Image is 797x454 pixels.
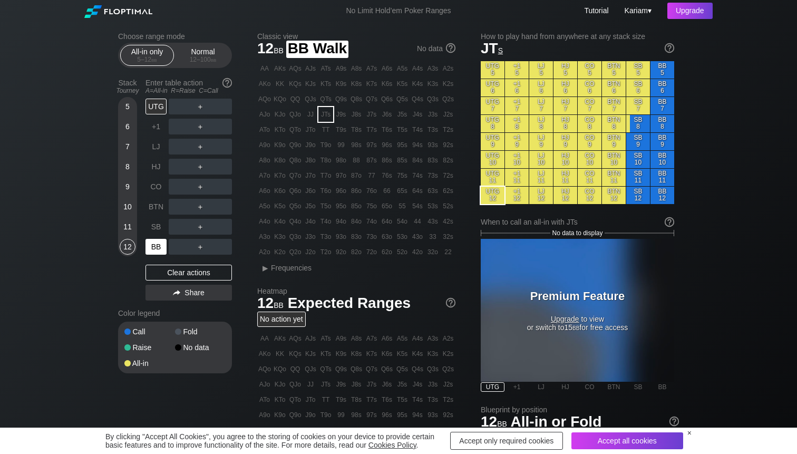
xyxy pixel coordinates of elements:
div: A6o [257,183,272,198]
div: Enter table action [145,74,232,99]
div: 66 [380,183,394,198]
div: J9s [334,107,348,122]
div: ＋ [169,99,232,114]
div: 75o [364,199,379,214]
div: 87o [349,168,364,183]
div: BTN 8 [602,115,626,132]
div: AQs [288,61,303,76]
div: QJs [303,92,318,107]
div: T6o [318,183,333,198]
div: QJo [288,107,303,122]
div: BB 6 [650,79,674,96]
span: s [498,44,503,55]
span: No data to display [552,229,602,237]
div: J7s [364,107,379,122]
div: Q8o [288,153,303,168]
div: BTN 11 [602,169,626,186]
div: +1 11 [505,169,529,186]
div: × [687,429,692,437]
div: 53o [395,229,410,244]
div: LJ 12 [529,187,553,204]
div: HJ 6 [553,79,577,96]
a: Tutorial [584,6,608,15]
div: Q4o [288,214,303,229]
div: CO 11 [578,169,601,186]
div: KK [273,76,287,91]
div: JJ [303,107,318,122]
div: Stack [114,74,141,99]
div: A7s [364,61,379,76]
div: 96o [334,183,348,198]
div: BB 9 [650,133,674,150]
div: AKo [257,76,272,91]
div: +1 10 [505,151,529,168]
div: HJ 7 [553,97,577,114]
div: UTG 8 [481,115,504,132]
div: 83o [349,229,364,244]
div: 5 – 12 [125,56,169,63]
div: UTG 12 [481,187,504,204]
span: BB Walk [286,41,349,58]
span: bb [211,56,217,63]
div: J9o [303,138,318,152]
div: 12 – 100 [181,56,225,63]
div: Tourney [114,87,141,94]
div: CO 6 [578,79,601,96]
div: UTG 5 [481,61,504,79]
div: Q9s [334,92,348,107]
div: 92o [334,245,348,259]
div: 9 [120,179,135,195]
div: KTs [318,76,333,91]
div: 43o [410,229,425,244]
div: K9o [273,138,287,152]
div: K5o [273,199,287,214]
div: T7o [318,168,333,183]
div: 84s [410,153,425,168]
div: A6s [380,61,394,76]
div: J8o [303,153,318,168]
div: +1 12 [505,187,529,204]
div: BTN 7 [602,97,626,114]
div: K5s [395,76,410,91]
img: help.32db89a4.svg [445,297,456,308]
div: Q8s [349,92,364,107]
div: K6o [273,183,287,198]
div: UTG 7 [481,97,504,114]
div: SB [145,219,167,235]
div: No data [417,44,455,54]
div: 74o [364,214,379,229]
div: +1 5 [505,61,529,79]
div: BB 5 [650,61,674,79]
div: J2s [441,107,455,122]
div: Q9o [288,138,303,152]
div: 93o [334,229,348,244]
div: 97o [334,168,348,183]
div: LJ [145,139,167,154]
div: 64o [380,214,394,229]
div: K7o [273,168,287,183]
div: T4s [410,122,425,137]
div: 76o [364,183,379,198]
div: 94s [410,138,425,152]
div: Q3s [425,92,440,107]
div: CO 7 [578,97,601,114]
div: 52s [441,199,455,214]
div: 87s [364,153,379,168]
div: 85s [395,153,410,168]
div: ATs [318,61,333,76]
div: 98o [334,153,348,168]
div: LJ 10 [529,151,553,168]
div: 86o [349,183,364,198]
div: 53s [425,199,440,214]
div: AJs [303,61,318,76]
div: J6s [380,107,394,122]
div: All-in only [123,45,171,65]
img: help.32db89a4.svg [664,42,675,54]
img: help.32db89a4.svg [221,77,233,89]
div: HJ 10 [553,151,577,168]
div: Q4s [410,92,425,107]
div: UTG 10 [481,151,504,168]
img: help.32db89a4.svg [668,416,680,427]
div: 62s [441,183,455,198]
div: 84o [349,214,364,229]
